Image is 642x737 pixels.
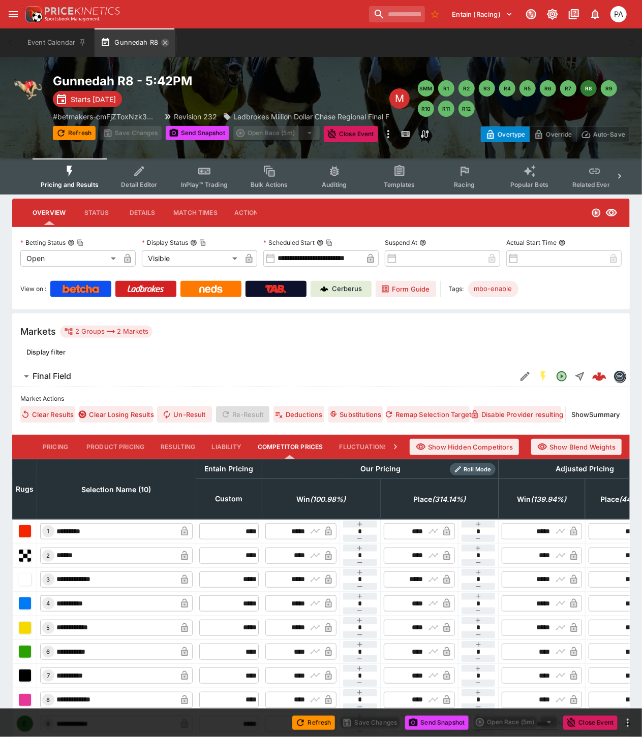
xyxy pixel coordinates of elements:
button: Display StatusCopy To Clipboard [190,239,197,246]
span: Bulk Actions [251,181,288,188]
button: Remap Selection Target [387,406,469,423]
em: ( 139.94 %) [531,493,567,505]
button: Status [74,201,119,225]
button: Copy To Clipboard [199,239,206,246]
span: excl. Emergencies (134.60%) [506,493,578,505]
button: Clear Results [20,406,75,423]
button: No Bookmarks [427,6,443,22]
button: Match Times [165,201,226,225]
p: Actual Start Time [506,238,557,247]
th: Entain Pricing [196,459,262,478]
button: Send Snapshot [405,716,469,730]
button: more [382,126,394,142]
div: Event type filters [33,158,609,195]
button: Edit Detail [516,367,534,386]
button: SMM [418,80,434,97]
div: Ladbrokes Million Dollar Chase Regional Final F [223,111,389,122]
svg: Open [556,370,568,382]
div: Edit Meeting [389,88,410,109]
label: Market Actions [20,391,622,406]
label: View on : [20,281,46,297]
button: Details [119,201,165,225]
div: Our Pricing [356,463,405,475]
p: Cerberus [332,284,362,294]
svg: Visible [605,207,618,219]
button: Close Event [563,716,618,730]
em: ( 100.98 %) [311,493,346,505]
button: Show Blend Weights [531,439,622,455]
button: Disable Provider resulting [474,406,561,423]
button: R7 [560,80,576,97]
button: R5 [519,80,536,97]
p: Betting Status [20,238,66,247]
button: Refresh [292,716,335,730]
img: TabNZ [265,285,287,293]
img: Cerberus [320,285,328,293]
button: SGM Enabled [534,367,553,386]
div: Visible [142,250,241,267]
span: 4 [45,600,52,607]
button: Documentation [565,5,583,23]
button: Competitor Prices [250,435,331,459]
a: Cerberus [311,281,372,297]
span: 1 [45,528,52,535]
button: Suspend At [419,239,426,246]
img: Neds [199,285,222,293]
div: Open [20,250,119,267]
button: Actual Start Time [559,239,566,246]
button: Copy To Clipboard [77,239,84,246]
span: Un-Result [157,406,211,423]
button: R3 [479,80,495,97]
button: Substitutions [328,406,383,423]
button: Toggle light/dark mode [543,5,562,23]
button: Show Hidden Competitors [410,439,519,455]
button: Betting StatusCopy To Clipboard [68,239,75,246]
span: 5 [45,624,52,631]
button: R4 [499,80,515,97]
span: excl. Emergencies (299.86%) [402,493,477,505]
img: Ladbrokes [127,285,164,293]
p: Copy To Clipboard [53,111,158,122]
span: Racing [454,181,475,188]
button: Event Calendar [21,28,93,57]
button: Connected to PK [522,5,540,23]
span: Templates [384,181,415,188]
button: more [622,717,634,729]
button: Clear Losing Results [79,406,153,423]
button: R2 [458,80,475,97]
img: PriceKinetics [45,7,120,15]
button: R12 [458,101,475,117]
img: greyhound_racing.png [12,73,45,106]
button: Pricing [33,435,78,459]
p: Override [546,129,572,140]
a: Form Guide [376,281,436,297]
em: ( 314.14 %) [432,493,466,505]
button: Notifications [586,5,604,23]
div: Peter Addley [610,6,627,22]
span: Popular Bets [510,181,548,188]
p: Revision 232 [174,111,217,122]
button: Refresh [53,126,96,140]
p: Starts [DATE] [71,94,116,105]
nav: pagination navigation [418,80,630,117]
span: Pricing and Results [41,181,99,188]
a: 294ba9e5-972a-4a4c-b7c3-b3b0ccde8227 [589,366,609,387]
button: Scheduled StartCopy To Clipboard [317,239,324,246]
h2: Copy To Clipboard [53,73,389,89]
span: 8 [45,696,52,703]
span: 7 [45,672,52,679]
div: Betting Target: cerberus [468,281,518,297]
button: Fluctuations [331,435,396,459]
button: R1 [438,80,454,97]
button: Send Snapshot [166,126,229,140]
div: 294ba9e5-972a-4a4c-b7c3-b3b0ccde8227 [592,369,606,383]
img: logo-cerberus--red.svg [592,369,606,383]
h5: Markets [20,326,56,337]
p: Ladbrokes Million Dollar Chase Regional Final F [233,111,389,122]
div: split button [233,126,320,140]
h6: Final Field [33,371,71,381]
svg: Open [591,208,601,218]
button: Resulting [152,435,203,459]
div: betmakers [614,370,626,382]
button: Actions [226,201,271,225]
